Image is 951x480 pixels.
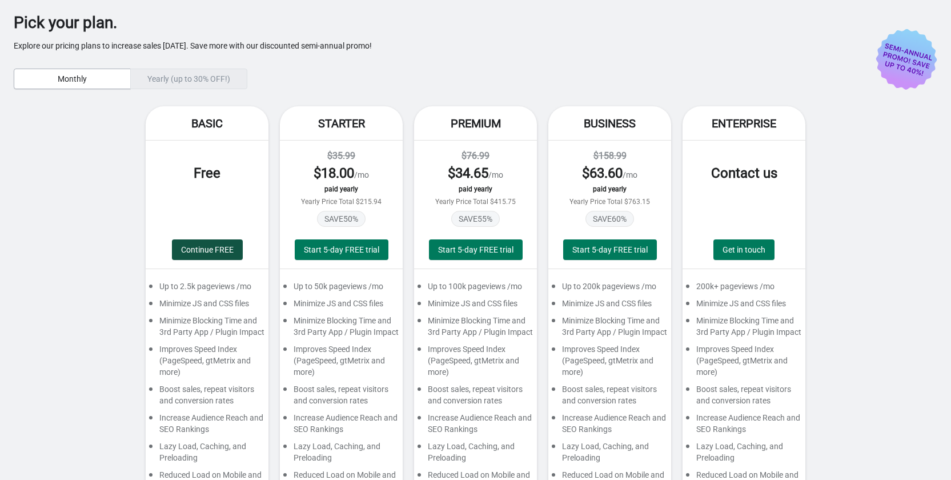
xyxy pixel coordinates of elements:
[414,106,537,141] div: Premium
[280,383,403,412] div: Boost sales, repeat visitors and conversion rates
[560,149,660,163] div: $158.99
[548,281,671,298] div: Up to 200k pageviews /mo
[146,343,268,383] div: Improves Speed Index (PageSpeed, gtMetrix and more)
[451,211,500,227] span: SAVE 55 %
[58,74,87,83] span: Monthly
[426,185,525,193] div: paid yearly
[683,412,805,441] div: Increase Audience Reach and SEO Rankings
[548,441,671,469] div: Lazy Load, Caching, and Preloading
[14,40,903,51] p: Explore our pricing plans to increase sales [DATE]. Save more with our discounted semi-annual promo!
[414,441,537,469] div: Lazy Load, Caching, and Preloading
[563,239,657,260] button: Start 5-day FREE trial
[414,343,537,383] div: Improves Speed Index (PageSpeed, gtMetrix and more)
[683,106,805,141] div: Enterprise
[548,315,671,343] div: Minimize Blocking Time and 3rd Party App / Plugin Impact
[560,185,660,193] div: paid yearly
[683,383,805,412] div: Boost sales, repeat visitors and conversion rates
[585,211,634,227] span: SAVE 60 %
[172,239,243,260] button: Continue FREE
[280,412,403,441] div: Increase Audience Reach and SEO Rankings
[713,239,775,260] a: Get in touch
[548,412,671,441] div: Increase Audience Reach and SEO Rankings
[146,315,268,343] div: Minimize Blocking Time and 3rd Party App / Plugin Impact
[194,165,220,181] span: Free
[560,198,660,206] div: Yearly Price Total $763.15
[146,298,268,315] div: Minimize JS and CSS files
[146,441,268,469] div: Lazy Load, Caching, and Preloading
[291,198,391,206] div: Yearly Price Total $215.94
[876,29,937,90] img: price-promo-badge-d5c1d69d.svg
[548,383,671,412] div: Boost sales, repeat visitors and conversion rates
[683,298,805,315] div: Minimize JS and CSS files
[280,106,403,141] div: Starter
[414,315,537,343] div: Minimize Blocking Time and 3rd Party App / Plugin Impact
[280,281,403,298] div: Up to 50k pageviews /mo
[14,69,131,89] button: Monthly
[683,441,805,469] div: Lazy Load, Caching, and Preloading
[560,164,660,182] div: /mo
[146,383,268,412] div: Boost sales, repeat visitors and conversion rates
[146,412,268,441] div: Increase Audience Reach and SEO Rankings
[426,198,525,206] div: Yearly Price Total $415.75
[146,106,268,141] div: Basic
[14,17,903,29] div: Pick your plan.
[314,165,354,181] span: $ 18.00
[448,165,488,181] span: $ 34.65
[280,315,403,343] div: Minimize Blocking Time and 3rd Party App / Plugin Impact
[426,149,525,163] div: $76.99
[280,441,403,469] div: Lazy Load, Caching, and Preloading
[426,164,525,182] div: /mo
[280,343,403,383] div: Improves Speed Index (PageSpeed, gtMetrix and more)
[582,165,623,181] span: $ 63.60
[295,239,388,260] button: Start 5-day FREE trial
[280,298,403,315] div: Minimize JS and CSS files
[291,185,391,193] div: paid yearly
[438,245,513,254] span: Start 5-day FREE trial
[429,239,523,260] button: Start 5-day FREE trial
[291,149,391,163] div: $35.99
[414,412,537,441] div: Increase Audience Reach and SEO Rankings
[572,245,648,254] span: Start 5-day FREE trial
[291,164,391,182] div: /mo
[414,281,537,298] div: Up to 100k pageviews /mo
[414,298,537,315] div: Minimize JS and CSS files
[711,165,777,181] span: Contact us
[548,106,671,141] div: Business
[683,315,805,343] div: Minimize Blocking Time and 3rd Party App / Plugin Impact
[146,281,268,298] div: Up to 2.5k pageviews /mo
[181,245,234,254] span: Continue FREE
[317,211,366,227] span: SAVE 50 %
[548,298,671,315] div: Minimize JS and CSS files
[723,245,765,254] span: Get in touch
[414,383,537,412] div: Boost sales, repeat visitors and conversion rates
[683,281,805,298] div: 200k+ pageviews /mo
[304,245,379,254] span: Start 5-day FREE trial
[683,343,805,383] div: Improves Speed Index (PageSpeed, gtMetrix and more)
[548,343,671,383] div: Improves Speed Index (PageSpeed, gtMetrix and more)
